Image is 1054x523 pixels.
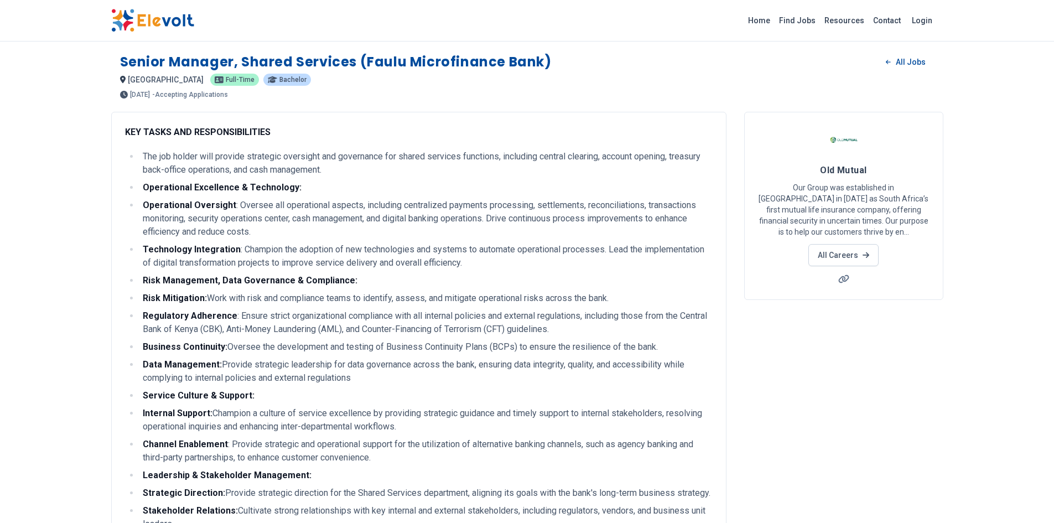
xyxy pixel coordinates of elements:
[143,244,241,255] strong: Technology Integration
[143,505,238,516] strong: Stakeholder Relations:
[744,313,943,468] iframe: Advertisement
[139,309,713,336] li: : Ensure strict organizational compliance with all internal policies and external regulations, in...
[111,9,194,32] img: Elevolt
[143,275,357,286] strong: Risk Management, Data Governance & Compliance:
[143,293,207,303] strong: Risk Mitigation:
[143,470,311,480] strong: Leadership & Stakeholder Management:
[125,127,271,137] strong: KEY TASKS AND RESPONSIBILITIES
[279,76,307,83] span: Bachelor
[877,54,934,70] a: All Jobs
[139,407,713,433] li: Champion a culture of service excellence by providing strategic guidance and timely support to in...
[999,470,1054,523] iframe: Chat Widget
[143,341,227,352] strong: Business Continuity:
[139,438,713,464] li: : Provide strategic and operational support for the utilization of alternative banking channels, ...
[143,310,237,321] strong: Regulatory Adherence
[139,486,713,500] li: Provide strategic direction for the Shared Services department, aligning its goals with the bank'...
[830,126,858,153] img: Old Mutual
[869,12,905,29] a: Contact
[808,244,879,266] a: All Careers
[820,12,869,29] a: Resources
[139,243,713,270] li: : Champion the adoption of new technologies and systems to automate operational processes. Lead t...
[143,200,236,210] strong: Operational Oversight
[139,340,713,354] li: Oversee the development and testing of Business Continuity Plans (BCPs) to ensure the resilience ...
[758,182,930,237] p: Our Group was established in [GEOGRAPHIC_DATA] in [DATE] as South Africa’s first mutual life insu...
[120,53,552,71] h1: Senior Manager, Shared Services (Faulu Microfinance Bank)
[139,292,713,305] li: Work with risk and compliance teams to identify, assess, and mitigate operational risks across th...
[143,182,302,193] strong: Operational Excellence & Technology:
[152,91,228,98] p: - Accepting Applications
[744,12,775,29] a: Home
[143,390,255,401] strong: Service Culture & Support:
[128,75,204,84] span: [GEOGRAPHIC_DATA]
[226,76,255,83] span: Full-time
[820,165,867,175] span: Old Mutual
[775,12,820,29] a: Find Jobs
[130,91,150,98] span: [DATE]
[139,150,713,177] li: The job holder will provide strategic oversight and governance for shared services functions, inc...
[143,488,225,498] strong: Strategic Direction:
[143,439,228,449] strong: Channel Enablement
[139,358,713,385] li: Provide strategic leadership for data governance across the bank, ensuring data integrity, qualit...
[905,9,939,32] a: Login
[143,359,222,370] strong: Data Management:
[139,199,713,239] li: : Oversee all operational aspects, including centralized payments processing, settlements, reconc...
[143,408,212,418] strong: Internal Support:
